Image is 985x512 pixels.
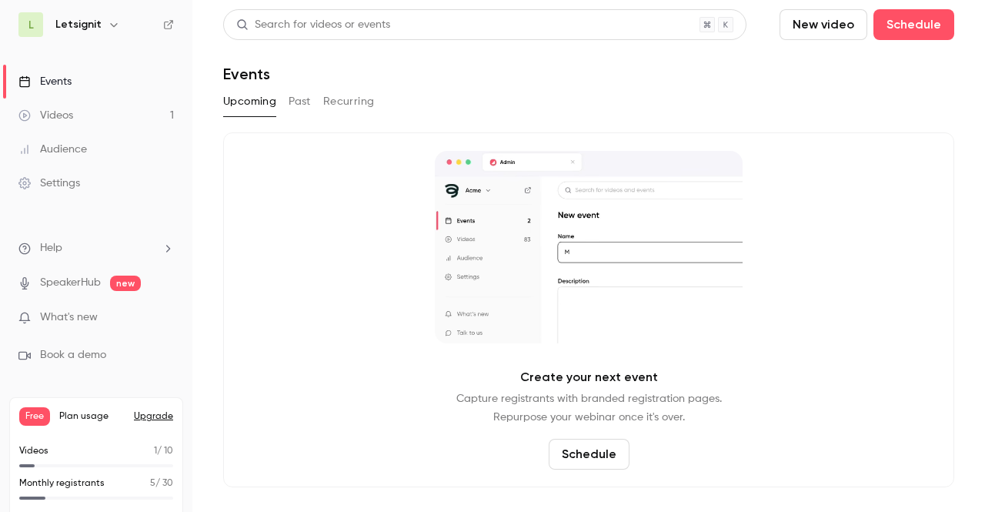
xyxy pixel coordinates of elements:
[40,347,106,363] span: Book a demo
[323,89,375,114] button: Recurring
[55,17,102,32] h6: Letsignit
[18,108,73,123] div: Videos
[223,65,270,83] h1: Events
[40,310,98,326] span: What's new
[236,17,390,33] div: Search for videos or events
[549,439,629,470] button: Schedule
[456,390,722,427] p: Capture registrants with branded registration pages. Repurpose your webinar once it's over.
[520,368,658,387] p: Create your next event
[28,17,34,33] span: L
[289,89,311,114] button: Past
[40,275,101,291] a: SpeakerHub
[154,447,157,456] span: 1
[110,276,141,291] span: new
[18,74,72,89] div: Events
[59,410,125,423] span: Plan usage
[873,9,954,40] button: Schedule
[134,410,173,423] button: Upgrade
[18,240,174,256] li: help-dropdown-opener
[150,477,173,490] p: / 30
[150,479,155,488] span: 5
[780,9,867,40] button: New video
[18,176,80,191] div: Settings
[223,89,276,114] button: Upcoming
[19,477,105,490] p: Monthly registrants
[40,240,62,256] span: Help
[19,407,50,426] span: Free
[154,444,173,458] p: / 10
[18,142,87,157] div: Audience
[19,444,48,458] p: Videos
